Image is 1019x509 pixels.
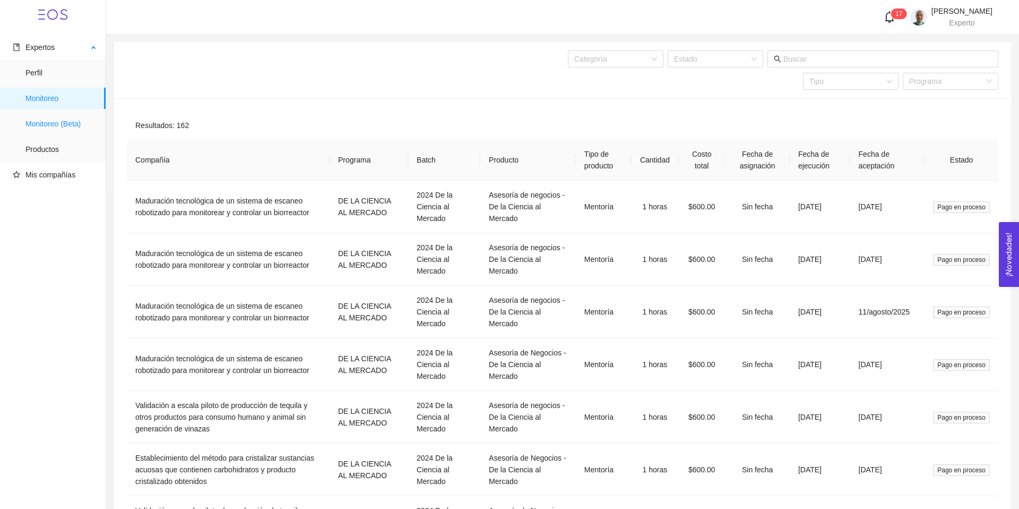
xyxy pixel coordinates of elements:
span: Experto [949,19,974,27]
td: DE LA CIENCIA AL MERCADO [330,444,408,496]
th: Fecha de aceptación [850,140,925,181]
span: 7 [899,10,903,18]
td: 1 horas [632,233,678,286]
td: 2024 De la Ciencia al Mercado [408,181,480,233]
span: Pago en proceso [933,307,990,318]
td: 2024 De la Ciencia al Mercado [408,391,480,444]
td: Sin fecha [725,286,789,338]
td: Asesoría de Negocios - De la Ciencia al Mercado [480,338,576,391]
td: Asesoría de negocios - De la Ciencia al Mercado [480,286,576,338]
span: Pago en proceso [933,359,990,371]
td: [DATE] [790,338,850,391]
td: [DATE] [850,338,925,391]
td: DE LA CIENCIA AL MERCADO [330,181,408,233]
td: Sin fecha [725,391,789,444]
td: [DATE] [790,181,850,233]
td: 2024 De la Ciencia al Mercado [408,286,480,338]
td: 1 horas [632,338,678,391]
td: 2024 De la Ciencia al Mercado [408,338,480,391]
sup: 17 [891,9,906,19]
td: Mentoría [576,233,632,286]
td: Asesoría de negocios - De la Ciencia al Mercado [480,233,576,286]
td: Sin fecha [725,444,789,496]
span: Expertos [25,43,55,52]
span: Productos [25,139,97,160]
span: Perfil [25,62,97,83]
td: $600.00 [678,338,726,391]
span: Monitoreo (Beta) [25,113,97,134]
div: Resultados: 162 [127,111,998,140]
span: book [13,44,20,51]
td: 2024 De la Ciencia al Mercado [408,233,480,286]
td: Mentoría [576,286,632,338]
td: Asesoría de negocios - De la Ciencia al Mercado [480,391,576,444]
td: $600.00 [678,391,726,444]
td: Establecimiento del método para cristalizar sustancias acuosas que contienen carbohidratos y prod... [127,444,330,496]
td: DE LA CIENCIA AL MERCADO [330,391,408,444]
td: 1 horas [632,286,678,338]
td: Mentoría [576,391,632,444]
span: 1 [895,10,899,18]
td: [DATE] [850,181,925,233]
td: Maduración tecnológica de un sistema de escaneo robotizado para monitorear y controlar un biorrea... [127,338,330,391]
td: [DATE] [790,391,850,444]
th: Cantidad [632,140,678,181]
td: Validación a escala piloto de producción de tequila y otros productos para consumo humano y anima... [127,391,330,444]
td: Asesoría de Negocios - De la Ciencia al Mercado [480,444,576,496]
td: Maduración tecnológica de un sistema de escaneo robotizado para monitorear y controlar un biorrea... [127,233,330,286]
th: Costo total [678,140,726,181]
th: Programa [330,140,408,181]
th: Estado [925,140,998,181]
td: Mentoría [576,444,632,496]
td: DE LA CIENCIA AL MERCADO [330,338,408,391]
span: Pago en proceso [933,464,990,476]
span: star [13,171,20,179]
th: Fecha de asignación [725,140,789,181]
td: Asesoría de negocios - De la Ciencia al Mercado [480,181,576,233]
td: 2024 De la Ciencia al Mercado [408,444,480,496]
span: bell [884,11,895,23]
th: Tipo de producto [576,140,632,181]
th: Batch [408,140,480,181]
td: $600.00 [678,233,726,286]
td: 1 horas [632,391,678,444]
span: Pago en proceso [933,201,990,213]
td: Sin fecha [725,233,789,286]
td: Maduración tecnológica de un sistema de escaneo robotizado para monitorear y controlar un biorrea... [127,286,330,338]
td: [DATE] [790,444,850,496]
span: search [774,55,781,63]
td: [DATE] [850,233,925,286]
span: Pago en proceso [933,412,990,423]
span: Mis compañías [25,171,75,179]
th: Compañía [127,140,330,181]
td: Mentoría [576,338,632,391]
td: $600.00 [678,444,726,496]
td: 1 horas [632,181,678,233]
td: [DATE] [790,286,850,338]
button: Open Feedback Widget [999,222,1019,287]
span: [PERSON_NAME] [931,7,992,15]
td: 1 horas [632,444,678,496]
th: Fecha de ejecución [790,140,850,181]
td: [DATE] [850,444,925,496]
th: Producto [480,140,576,181]
span: Monitoreo [25,88,97,109]
td: $600.00 [678,181,726,233]
td: [DATE] [850,391,925,444]
td: [DATE] [790,233,850,286]
td: Sin fecha [725,181,789,233]
td: DE LA CIENCIA AL MERCADO [330,286,408,338]
td: DE LA CIENCIA AL MERCADO [330,233,408,286]
img: 1686174938768-juan-franco.jpeg [910,9,927,26]
td: Sin fecha [725,338,789,391]
span: Pago en proceso [933,254,990,266]
td: Maduración tecnológica de un sistema de escaneo robotizado para monitorear y controlar un biorrea... [127,181,330,233]
input: Buscar [783,53,992,65]
td: $600.00 [678,286,726,338]
td: 11/agosto/2025 [850,286,925,338]
td: Mentoría [576,181,632,233]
